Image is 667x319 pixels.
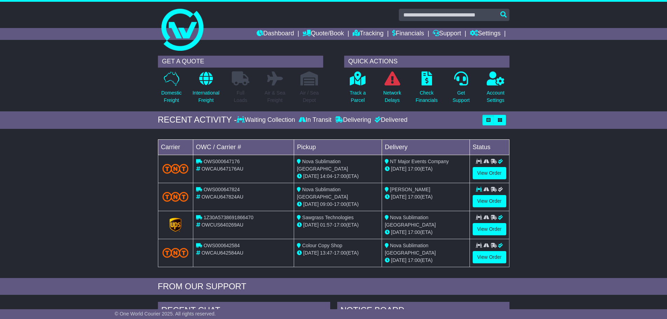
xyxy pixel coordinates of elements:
[297,159,348,172] span: Nova Sublimation [GEOGRAPHIC_DATA]
[473,223,506,235] a: View Order
[452,89,470,104] p: Get Support
[487,89,505,104] p: Account Settings
[294,139,382,155] td: Pickup
[385,193,467,201] div: (ETA)
[486,71,505,108] a: AccountSettings
[203,215,253,220] span: 1Z30A5738691866470
[350,89,366,104] p: Track a Parcel
[297,249,379,257] div: - (ETA)
[470,28,501,40] a: Settings
[303,222,319,228] span: [DATE]
[408,229,420,235] span: 17:00
[383,89,401,104] p: Network Delays
[373,116,408,124] div: Delivered
[353,28,383,40] a: Tracking
[203,243,240,248] span: OWS000642584
[257,28,294,40] a: Dashboard
[237,116,297,124] div: Waiting Collection
[162,192,189,201] img: TNT_Domestic.png
[297,173,379,180] div: - (ETA)
[297,187,348,200] span: Nova Sublimation [GEOGRAPHIC_DATA]
[385,243,436,256] span: Nova Sublimation [GEOGRAPHIC_DATA]
[297,221,379,229] div: - (ETA)
[302,215,354,220] span: Sawgrass Technologies
[158,282,509,292] div: FROM OUR SUPPORT
[391,257,407,263] span: [DATE]
[385,229,467,236] div: (ETA)
[385,257,467,264] div: (ETA)
[390,187,430,192] span: [PERSON_NAME]
[297,201,379,208] div: - (ETA)
[115,311,216,317] span: © One World Courier 2025. All rights reserved.
[408,194,420,200] span: 17:00
[385,165,467,173] div: (ETA)
[473,195,506,207] a: View Order
[334,173,346,179] span: 17:00
[201,222,243,228] span: OWCUS640269AU
[161,89,181,104] p: Domestic Freight
[162,248,189,257] img: TNT_Domestic.png
[473,251,506,263] a: View Order
[344,56,509,68] div: QUICK ACTIONS
[203,187,240,192] span: OWS000647824
[415,71,438,108] a: CheckFinancials
[433,28,461,40] a: Support
[390,159,449,164] span: NT Major Events Company
[320,173,332,179] span: 14:04
[300,89,319,104] p: Air / Sea Depot
[334,222,346,228] span: 17:00
[391,229,407,235] span: [DATE]
[169,218,181,232] img: GetCarrierServiceLogo
[320,201,332,207] span: 09:00
[192,71,220,108] a: InternationalFreight
[349,71,366,108] a: Track aParcel
[162,164,189,173] img: TNT_Domestic.png
[320,222,332,228] span: 01:57
[392,28,424,40] a: Financials
[297,116,333,124] div: In Transit
[391,166,407,172] span: [DATE]
[416,89,438,104] p: Check Financials
[320,250,332,256] span: 13:47
[383,71,401,108] a: NetworkDelays
[193,139,294,155] td: OWC / Carrier #
[158,56,323,68] div: GET A QUOTE
[333,116,373,124] div: Delivering
[158,115,237,125] div: RECENT ACTIVITY -
[408,166,420,172] span: 17:00
[334,201,346,207] span: 17:00
[303,28,344,40] a: Quote/Book
[385,215,436,228] span: Nova Sublimation [GEOGRAPHIC_DATA]
[334,250,346,256] span: 17:00
[452,71,470,108] a: GetSupport
[473,167,506,179] a: View Order
[408,257,420,263] span: 17:00
[265,89,285,104] p: Air & Sea Freight
[161,71,182,108] a: DomesticFreight
[382,139,470,155] td: Delivery
[201,250,243,256] span: OWCAU642584AU
[391,194,407,200] span: [DATE]
[303,201,319,207] span: [DATE]
[201,194,243,200] span: OWCAU647824AU
[201,166,243,172] span: OWCAU647176AU
[470,139,509,155] td: Status
[302,243,342,248] span: Colour Copy Shop
[303,173,319,179] span: [DATE]
[232,89,249,104] p: Full Loads
[303,250,319,256] span: [DATE]
[158,139,193,155] td: Carrier
[193,89,220,104] p: International Freight
[203,159,240,164] span: OWS000647176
